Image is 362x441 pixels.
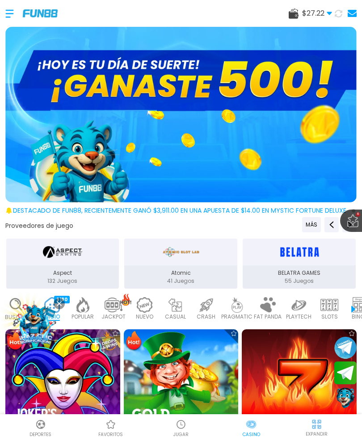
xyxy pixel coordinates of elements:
button: Proveedores de juego [5,221,73,231]
img: home_active.webp [43,297,61,313]
img: Hot [125,330,143,352]
a: CasinoCasinoCasino [216,418,286,438]
img: Deportes [35,419,46,430]
img: jackpot_light.webp [105,297,122,313]
a: Casino JugarCasino JugarJUGAR [146,418,216,438]
img: hot [120,294,131,306]
a: Casino FavoritosCasino Favoritosfavoritos [76,418,146,438]
p: JUGAR [173,431,189,438]
p: 132 Juegos [6,277,119,285]
p: JACKPOT [101,313,126,321]
p: BELATRA GAMES [243,269,356,277]
img: Hot [6,330,24,352]
button: Previous providers [302,217,321,232]
a: DeportesDeportesDeportes [5,418,76,438]
p: NUEVO [136,313,153,321]
p: 41 Juegos [124,277,237,285]
img: pragmatic_light.webp [228,297,246,313]
img: playtech_light.webp [290,297,307,313]
img: Company Logo [23,9,58,17]
img: Casino Jugar [176,419,186,430]
p: Casino [243,431,260,438]
img: new_light.webp [135,297,153,313]
img: Atomic [161,242,201,262]
img: slots_light.webp [320,297,338,313]
span: 6 [356,212,360,217]
button: Atomic [122,238,240,290]
button: Join telegram channel [334,336,357,359]
p: favoritos [98,431,123,438]
p: FAT PANDA [254,313,282,321]
img: casual_light.webp [166,297,184,313]
img: crash_light.webp [197,297,215,313]
p: EXPANDIR [306,431,328,437]
button: Contact customer service [334,386,357,410]
p: Deportes [29,431,51,438]
img: Aspect [43,242,82,262]
p: SLOTS [321,313,338,321]
p: CRASH [197,313,215,321]
p: Aspect [6,269,119,277]
img: hide [311,419,322,430]
p: Buscar [5,313,27,321]
p: 55 Juegos [243,277,356,285]
img: Image Link [12,301,60,349]
img: Casino Favoritos [105,419,116,430]
button: Aspect [4,238,122,290]
p: CASUAL [165,313,186,321]
div: 9180 [54,296,70,303]
p: Atomic [124,269,237,277]
span: $ 27.22 [302,8,332,19]
p: POPULAR [72,313,94,321]
button: BELATRA GAMES [240,238,358,290]
img: BELATRA GAMES [277,242,321,262]
img: GANA hasta $500 [5,27,357,202]
img: popular_light.webp [74,297,92,313]
button: Join telegram [334,361,357,385]
p: PLAYTECH [286,313,311,321]
p: PRAGMATIC [221,313,253,321]
img: fat_panda_light.webp [259,297,277,313]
